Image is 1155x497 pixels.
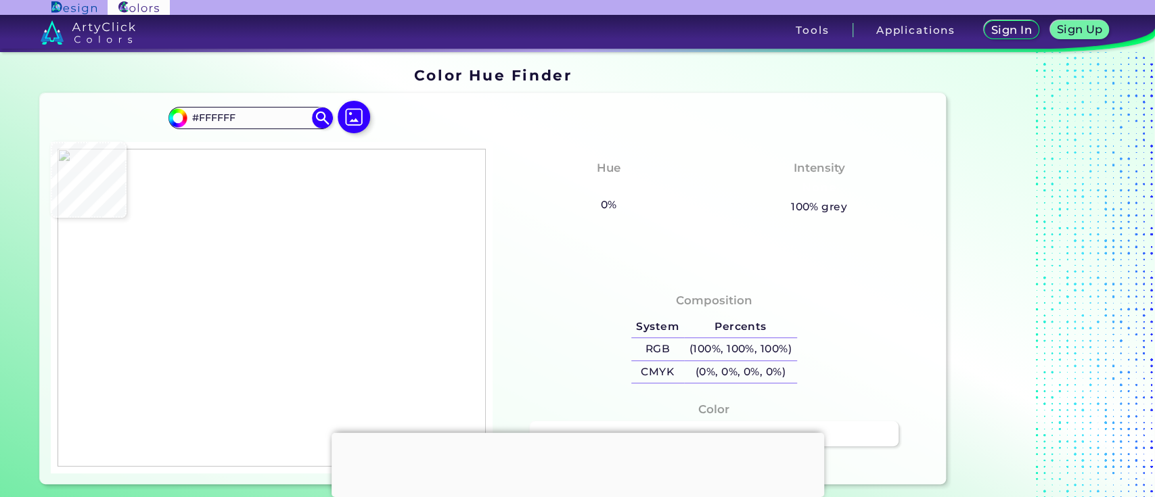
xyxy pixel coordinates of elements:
h5: 100% grey [791,198,847,216]
h3: None [796,180,842,196]
h4: Intensity [793,158,844,178]
img: icon picture [338,101,370,133]
h5: RGB [631,338,684,360]
h4: Hue [597,158,620,178]
a: Sign Up [1052,21,1107,39]
h5: (0%, 0%, 0%, 0%) [684,361,797,383]
h3: Tools [796,25,829,35]
h5: Sign Up [1058,24,1102,34]
input: type color.. [187,109,313,127]
h1: Color Hue Finder [414,65,572,85]
img: logo_artyclick_colors_white.svg [41,20,136,45]
h5: (100%, 100%, 100%) [684,338,797,360]
a: Sign In [986,21,1037,39]
h5: Percents [684,316,797,338]
img: icon search [312,108,332,128]
img: ArtyClick Design logo [51,1,97,14]
h5: 0% [595,196,622,214]
h3: Applications [876,25,955,35]
iframe: Advertisement [951,62,1120,490]
img: 26b73256-850f-457d-b144-f49f9dd1672e [58,149,486,467]
h5: CMYK [631,361,684,383]
h5: System [631,316,684,338]
h4: Composition [676,291,752,310]
iframe: Advertisement [332,433,824,494]
h4: Color [698,400,729,419]
h5: Sign In [993,25,1031,35]
h3: None [586,180,631,196]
